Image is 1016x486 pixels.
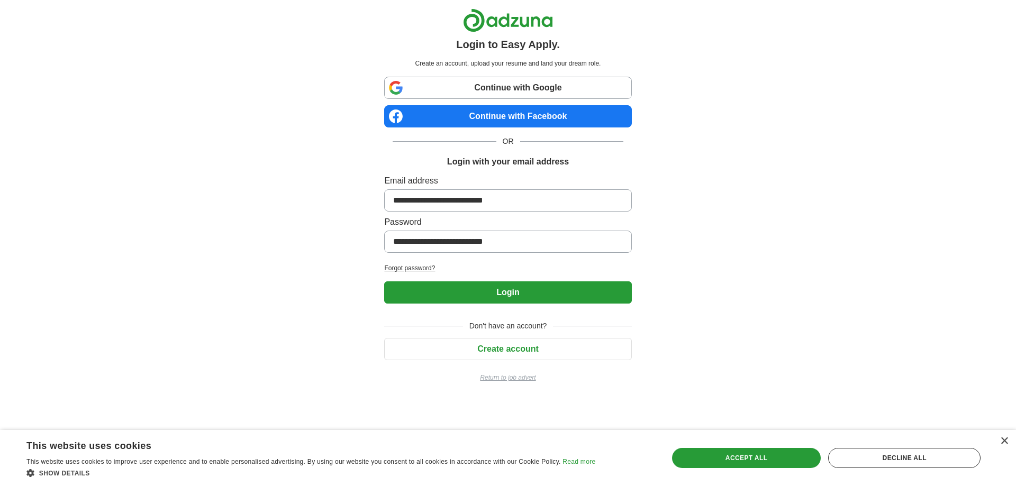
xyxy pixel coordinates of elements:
[456,36,560,52] h1: Login to Easy Apply.
[447,155,569,168] h1: Login with your email address
[563,458,595,465] a: Read more, opens a new window
[384,77,631,99] a: Continue with Google
[386,59,629,68] p: Create an account, upload your resume and land your dream role.
[828,448,981,468] div: Decline all
[496,136,520,147] span: OR
[26,467,595,478] div: Show details
[463,320,554,332] span: Don't have an account?
[384,281,631,304] button: Login
[463,8,553,32] img: Adzuna logo
[384,344,631,353] a: Create account
[26,436,569,452] div: This website uses cookies
[39,470,90,477] span: Show details
[384,175,631,187] label: Email address
[384,373,631,382] a: Return to job advert
[384,263,631,273] a: Forgot password?
[672,448,821,468] div: Accept all
[1000,437,1008,445] div: Close
[384,105,631,127] a: Continue with Facebook
[26,458,561,465] span: This website uses cookies to improve user experience and to enable personalised advertising. By u...
[384,338,631,360] button: Create account
[384,216,631,228] label: Password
